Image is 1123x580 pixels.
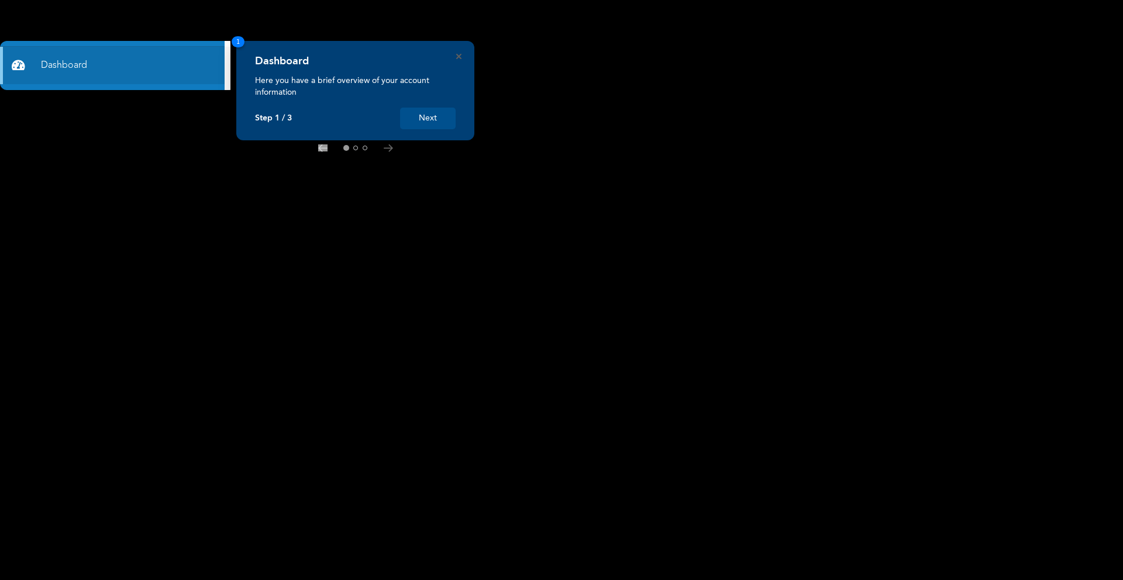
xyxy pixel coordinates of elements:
[255,55,309,68] h4: Dashboard
[232,36,244,47] span: 1
[400,108,456,129] button: Next
[255,113,292,123] p: Step 1 / 3
[456,54,461,59] button: Close
[255,75,456,98] p: Here you have a brief overview of your account information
